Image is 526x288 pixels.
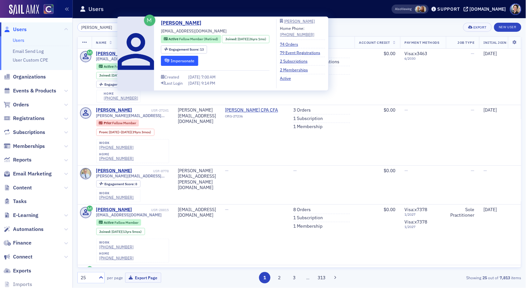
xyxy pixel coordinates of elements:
[96,168,132,174] a: [PERSON_NAME]
[114,220,138,225] span: Fellow Member
[13,87,56,94] span: Events & Products
[280,58,312,64] a: 2 Subscriptions
[484,51,497,56] span: [DATE]
[4,101,29,108] a: Orders
[13,281,32,288] span: Imports
[99,191,134,195] div: work
[13,57,48,63] a: User Custom CPE
[107,275,123,281] label: per page
[96,120,139,126] div: Prior: Prior: Fellow Member
[99,245,134,249] a: [PHONE_NUMBER]
[484,40,517,45] span: Initial Join Date
[384,267,396,273] span: $0.00
[294,215,323,221] a: 1 Subscription
[294,223,323,229] a: 1 Membership
[4,253,33,260] a: Connect
[9,5,39,15] a: SailAMX
[405,56,441,61] span: 6 / 2030
[99,145,134,150] a: [PHONE_NUMBER]
[405,225,441,229] span: 1 / 2027
[99,221,138,225] a: Active Fellow Member
[99,141,134,145] div: work
[188,74,201,79] span: [DATE]
[471,107,475,113] span: —
[99,252,134,256] div: home
[88,5,104,13] h1: Users
[96,51,132,57] a: [PERSON_NAME]
[484,107,497,113] span: [DATE]
[133,108,169,113] div: USR-27241
[395,7,401,11] div: Also
[168,37,179,41] span: Active
[96,81,142,88] div: Engagement Score: 13
[201,80,215,86] span: 9:14 PM
[280,75,296,81] a: Active
[316,272,327,283] button: 313
[164,37,218,42] a: Active Fellow Member (Retired)
[4,281,32,288] a: Imports
[294,107,311,113] a: 3 Orders
[109,130,119,134] span: [DATE]
[484,207,497,212] span: [DATE]
[405,107,408,113] span: —
[238,37,266,42] div: (26yrs 1mo)
[112,73,140,78] div: (26yrs 1mo)
[284,19,315,23] div: [PERSON_NAME]
[4,226,44,233] a: Automations
[99,64,153,68] a: Active Fellow Member (Retired)
[384,107,396,113] span: $0.00
[225,168,229,174] span: —
[99,195,134,200] a: [PHONE_NUMBER]
[280,25,314,37] div: Home Phone:
[99,73,112,78] span: Joined :
[13,73,46,80] span: Organizations
[13,115,45,122] span: Registrations
[405,168,408,174] span: —
[104,121,112,125] span: Prior
[96,219,141,226] div: Active: Active: Fellow Member
[161,56,198,66] button: Impersonate
[484,267,497,273] span: [DATE]
[481,275,488,281] strong: 25
[4,198,27,205] a: Tasks
[96,72,143,79] div: Joined: 1999-07-30 00:00:00
[96,228,145,235] div: Joined: 2012-03-31 00:00:00
[4,267,31,274] a: Exports
[99,121,136,125] a: Prior Fellow Member
[225,37,238,42] span: Joined :
[499,275,511,281] strong: 7,813
[238,37,248,41] span: [DATE]
[96,207,132,213] a: [PERSON_NAME]
[104,83,139,86] div: 13
[259,272,270,283] button: 1
[395,7,412,11] span: Viewing
[4,73,46,80] a: Organizations
[274,272,285,283] button: 2
[294,207,311,213] a: 8 Orders
[178,207,216,218] div: [EMAIL_ADDRESS][DOMAIN_NAME]
[99,256,134,260] a: [PHONE_NUMBER]
[4,170,52,177] a: Email Marketing
[112,230,142,234] div: (13yrs 5mos)
[405,207,427,212] span: Visa : x7378
[294,124,323,130] a: 1 Membership
[280,67,313,73] a: 2 Memberships
[125,273,161,283] button: Export Page
[378,275,521,281] div: Showing out of items
[99,241,134,245] div: work
[13,170,52,177] span: Email Marketing
[303,275,312,281] span: …
[225,114,284,121] div: ORG-27236
[109,130,151,134] div: – (39yrs 3mos)
[280,50,325,55] a: 79 Event Registrations
[4,26,27,33] a: Users
[165,81,183,85] div: Last Login
[415,6,422,13] span: Derrol Moorhead
[458,40,475,45] span: Job Type
[4,212,38,219] a: E-Learning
